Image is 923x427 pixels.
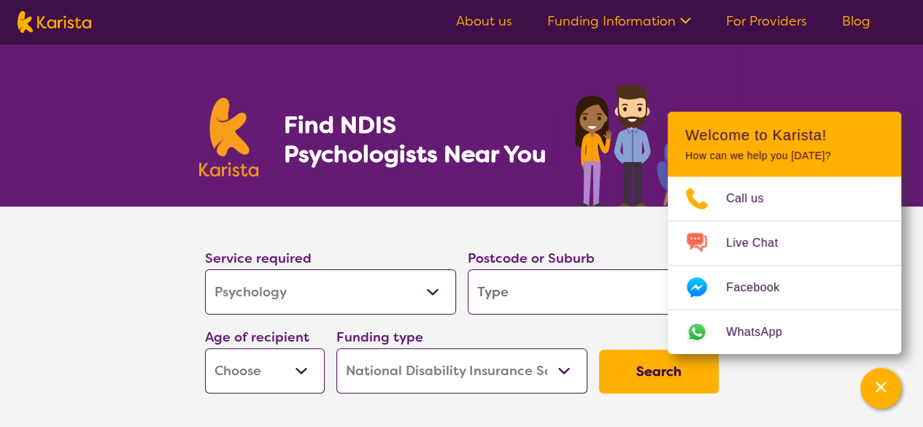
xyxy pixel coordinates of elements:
a: Blog [842,12,870,30]
img: Karista logo [199,98,259,177]
button: Channel Menu [860,368,901,409]
img: psychology [570,79,725,207]
img: Karista logo [18,11,91,33]
a: Web link opens in a new tab. [668,310,901,354]
span: Live Chat [726,232,795,254]
h2: Welcome to Karista! [685,126,884,144]
div: Channel Menu [668,112,901,354]
input: Type [468,269,719,315]
span: Call us [726,188,781,209]
ul: Choose channel [668,177,901,354]
span: WhatsApp [726,321,800,343]
h1: Find NDIS Psychologists Near You [283,110,553,169]
label: Age of recipient [205,328,309,346]
label: Postcode or Suburb [468,250,595,267]
p: How can we help you [DATE]? [685,150,884,162]
a: About us [456,12,512,30]
button: Search [599,350,719,393]
span: Facebook [726,277,797,299]
label: Service required [205,250,312,267]
label: Funding type [336,328,423,346]
a: Funding Information [547,12,691,30]
a: For Providers [726,12,807,30]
